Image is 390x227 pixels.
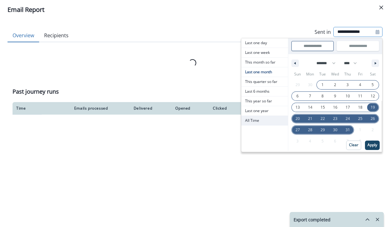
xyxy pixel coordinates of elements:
[365,141,380,150] button: Apply
[291,69,304,79] span: Sun
[321,113,325,124] span: 22
[341,69,354,79] span: Thu
[304,113,316,124] button: 21
[295,113,300,124] span: 20
[234,106,268,111] div: Bounced
[295,102,300,113] span: 13
[316,113,329,124] button: 22
[334,79,336,90] span: 2
[8,5,382,14] div: Email Report
[8,29,39,42] button: Overview
[291,124,304,136] button: 27
[346,102,350,113] span: 17
[346,141,361,150] button: Clear
[241,38,288,48] button: Last one day
[357,212,370,227] button: hide-exports
[329,69,341,79] span: Wed
[321,90,324,102] span: 8
[321,102,325,113] span: 15
[376,3,386,13] button: Close
[367,143,377,147] p: Apply
[371,90,375,102] span: 12
[334,90,336,102] span: 9
[241,67,288,77] span: Last one month
[329,90,341,102] button: 9
[304,102,316,113] button: 14
[321,124,325,136] span: 29
[371,102,375,113] span: 19
[316,79,329,90] button: 1
[241,48,288,58] button: Last one week
[362,215,372,224] button: hide-exports
[291,113,304,124] button: 20
[241,106,288,116] span: Last one year
[367,102,379,113] button: 19
[329,124,341,136] button: 30
[291,90,304,102] button: 6
[308,124,312,136] span: 28
[367,69,379,79] span: Sat
[367,90,379,102] button: 12
[241,77,288,87] button: This quarter so far
[294,216,331,223] p: Export completed
[354,69,367,79] span: Fri
[358,102,362,113] span: 18
[372,79,374,90] span: 5
[359,79,361,90] span: 4
[304,69,316,79] span: Mon
[354,102,367,113] button: 18
[354,113,367,124] button: 25
[358,90,362,102] span: 11
[367,79,379,90] button: 5
[160,106,190,111] div: Opened
[241,77,288,86] span: This quarter so far
[304,124,316,136] button: 28
[304,90,316,102] button: 7
[316,69,329,79] span: Tue
[341,102,354,113] button: 17
[333,124,337,136] span: 30
[346,79,349,90] span: 3
[241,87,288,96] button: Last 6 months
[241,48,288,57] span: Last one week
[346,113,350,124] span: 24
[308,113,312,124] span: 21
[358,113,362,124] span: 25
[115,106,152,111] div: Delivered
[341,113,354,124] button: 24
[295,124,300,136] span: 27
[45,106,108,111] div: Emails processed
[371,113,375,124] span: 26
[341,124,354,136] button: 31
[341,90,354,102] button: 10
[349,143,358,147] p: Clear
[346,90,350,102] span: 10
[241,116,288,126] button: All Time
[333,102,337,113] span: 16
[329,79,341,90] button: 2
[241,58,288,67] button: This month so far
[329,102,341,113] button: 16
[315,28,331,36] p: Sent in
[39,29,74,42] button: Recipients
[321,79,324,90] span: 1
[316,90,329,102] button: 8
[13,87,59,96] p: Past journey runs
[16,106,38,111] div: Time
[308,102,312,113] span: 14
[341,79,354,90] button: 3
[354,90,367,102] button: 11
[296,90,299,102] span: 6
[329,113,341,124] button: 23
[309,90,311,102] span: 7
[241,96,288,106] button: This year so far
[316,102,329,113] button: 15
[354,79,367,90] button: 4
[367,113,379,124] button: 26
[372,215,382,224] button: Remove-exports
[316,124,329,136] button: 29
